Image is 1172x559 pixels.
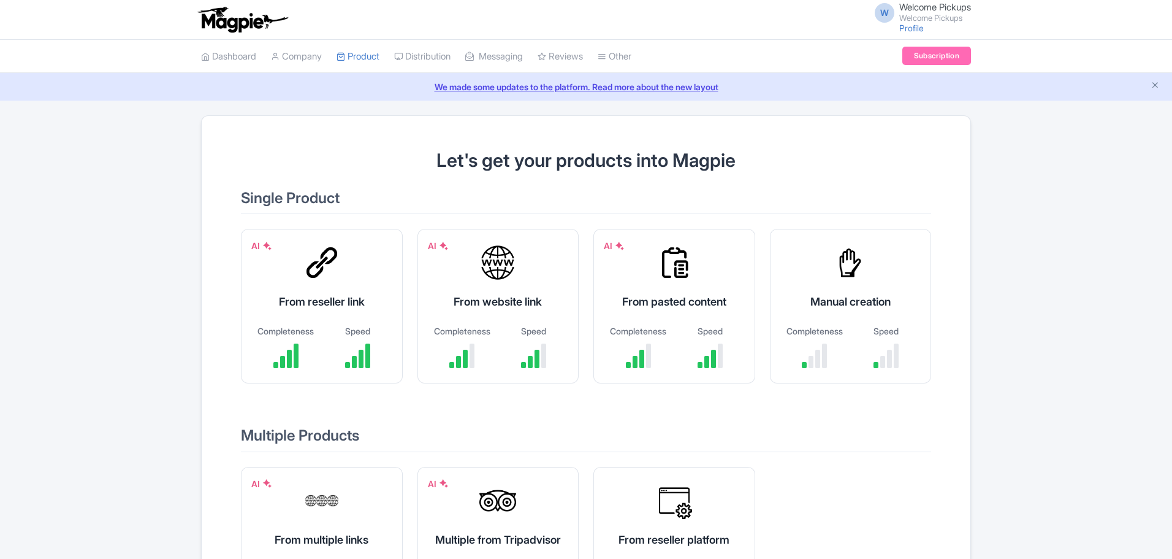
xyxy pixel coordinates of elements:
a: Company [271,40,322,74]
a: Product [337,40,379,74]
img: AI Symbol [262,479,272,488]
span: W [875,3,894,23]
a: Dashboard [201,40,256,74]
button: Close announcement [1151,79,1160,93]
img: AI Symbol [439,241,449,251]
div: From multiple links [256,531,387,548]
a: Profile [899,23,924,33]
div: Speed [856,325,916,337]
img: AI Symbol [439,479,449,488]
span: Welcome Pickups [899,1,971,13]
a: W Welcome Pickups Welcome Pickups [867,2,971,22]
h1: Let's get your products into Magpie [241,150,931,171]
a: Reviews [538,40,583,74]
a: Messaging [465,40,523,74]
div: AI [251,239,272,252]
div: AI [251,477,272,490]
h2: Multiple Products [241,428,931,452]
small: Welcome Pickups [899,14,971,22]
a: We made some updates to the platform. Read more about the new layout [7,80,1165,93]
div: AI [428,477,449,490]
div: Completeness [785,325,845,337]
div: AI [604,239,625,252]
div: From pasted content [609,293,740,310]
div: Speed [504,325,563,337]
div: Completeness [609,325,668,337]
a: Subscription [902,47,971,65]
img: AI Symbol [262,241,272,251]
div: From website link [433,293,564,310]
div: Speed [328,325,387,337]
div: Completeness [433,325,492,337]
a: Distribution [394,40,451,74]
div: Completeness [256,325,316,337]
div: From reseller platform [609,531,740,548]
img: AI Symbol [615,241,625,251]
img: logo-ab69f6fb50320c5b225c76a69d11143b.png [195,6,290,33]
div: Multiple from Tripadvisor [433,531,564,548]
h2: Single Product [241,190,931,214]
div: Manual creation [785,293,916,310]
div: Speed [680,325,740,337]
a: Manual creation Completeness Speed [770,229,932,398]
a: Other [598,40,631,74]
div: AI [428,239,449,252]
div: From reseller link [256,293,387,310]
